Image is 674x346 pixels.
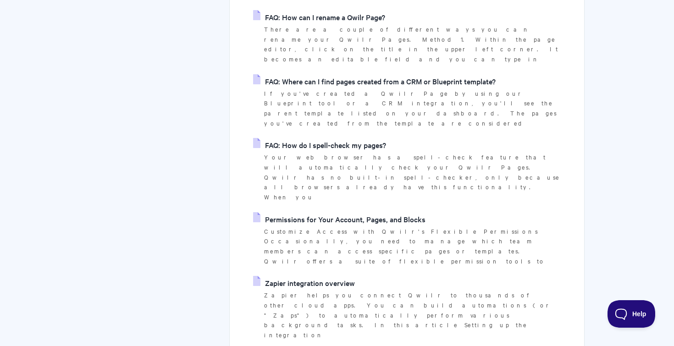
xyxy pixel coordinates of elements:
[253,74,496,88] a: FAQ: Where can I find pages created from a CRM or Blueprint template?
[264,226,561,266] p: Customize Access with Qwilr's Flexible Permissions Occasionally, you need to manage which team me...
[264,152,561,202] p: Your web browser has a spell-check feature that will automatically check your Qwilr Pages. Qwilr ...
[264,24,561,64] p: There are a couple of different ways you can rename your Qwilr Pages. Method 1. Within the page e...
[253,10,385,24] a: FAQ: How can I rename a Qwilr Page?
[253,212,425,226] a: Permissions for Your Account, Pages, and Blocks
[253,276,355,290] a: Zapier integration overview
[608,300,656,328] iframe: Toggle Customer Support
[264,88,561,128] p: If you've created a Qwilr Page by using our Blueprint tool or a CRM integration, you'll see the p...
[253,138,386,152] a: FAQ: How do I spell-check my pages?
[264,290,561,340] p: Zapier helps you connect Qwilr to thousands of other cloud apps. You can build automations (or "Z...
